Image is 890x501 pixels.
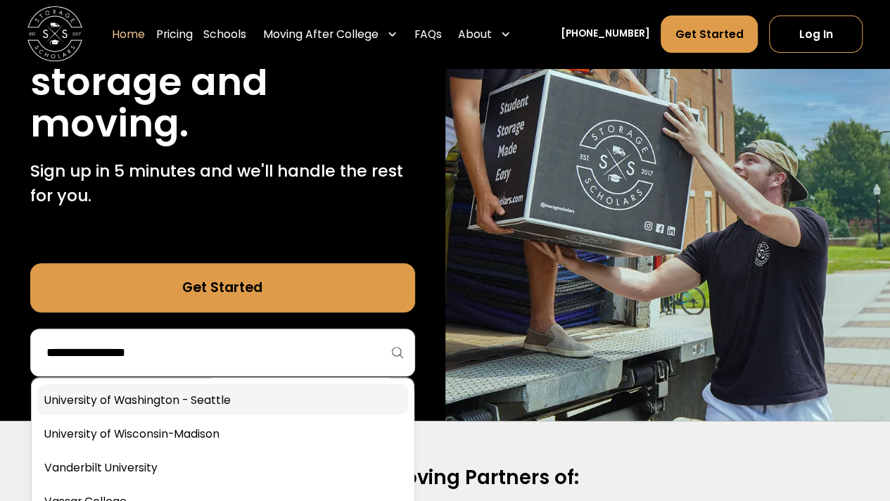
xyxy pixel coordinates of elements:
[112,15,145,54] a: Home
[661,15,758,53] a: Get Started
[30,158,415,208] p: Sign up in 5 minutes and we'll handle the rest for you.
[452,15,516,54] div: About
[203,15,246,54] a: Schools
[458,26,492,42] div: About
[263,26,379,42] div: Moving After College
[27,7,82,62] a: home
[414,15,442,54] a: FAQs
[561,27,650,42] a: [PHONE_NUMBER]
[44,465,846,490] h2: Official Moving Partners of:
[27,7,82,62] img: Storage Scholars main logo
[30,263,415,312] a: Get Started
[769,15,863,53] a: Log In
[258,15,403,54] div: Moving After College
[30,20,415,144] h1: Stress free student storage and moving.
[156,15,193,54] a: Pricing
